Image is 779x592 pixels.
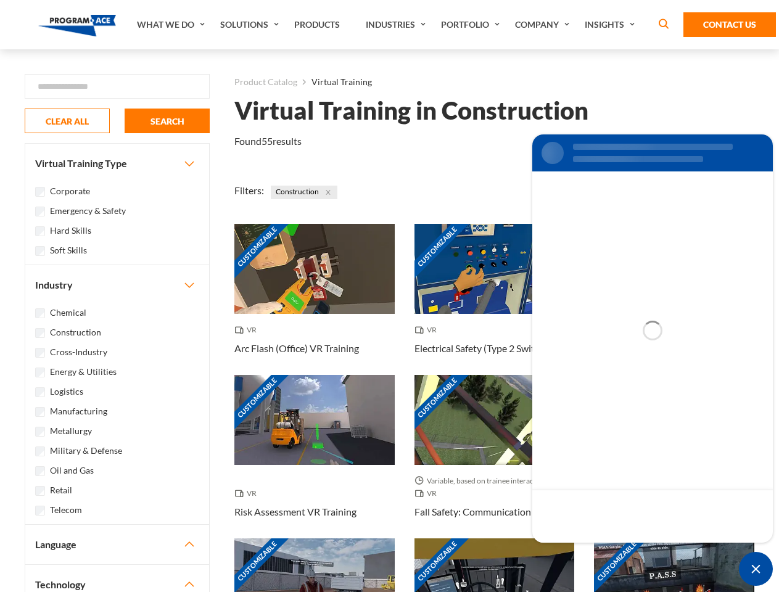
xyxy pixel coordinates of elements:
input: Hard Skills [35,226,45,236]
label: Chemical [50,306,86,319]
span: Minimize live chat window [739,552,773,586]
nav: breadcrumb [234,74,754,90]
input: Manufacturing [35,407,45,417]
span: Construction [271,186,337,199]
label: Energy & Utilities [50,365,117,379]
label: Hard Skills [50,224,91,237]
input: Military & Defense [35,446,45,456]
label: Metallurgy [50,424,92,438]
span: Variable, based on trainee interaction with each section. [414,475,575,487]
a: Product Catalog [234,74,297,90]
span: Filters: [234,184,264,196]
span: VR [414,487,442,499]
a: Customizable Thumbnail - Fall Safety: Communication Towers VR Training Variable, based on trainee... [414,375,575,538]
label: Manufacturing [50,405,107,418]
button: Industry [25,265,209,305]
button: Close [321,186,335,199]
input: Retail [35,486,45,496]
span: VR [234,487,262,499]
input: Energy & Utilities [35,368,45,377]
iframe: SalesIQ Chat Window [529,131,776,546]
span: VR [414,324,442,336]
input: Cross-Industry [35,348,45,358]
input: Construction [35,328,45,338]
li: Virtual Training [297,74,372,90]
button: Language [25,525,209,564]
input: Emergency & Safety [35,207,45,216]
img: Program-Ace [38,15,117,36]
label: Oil and Gas [50,464,94,477]
em: 55 [262,135,273,147]
a: Contact Us [683,12,776,37]
input: Logistics [35,387,45,397]
button: Virtual Training Type [25,144,209,183]
label: Corporate [50,184,90,198]
label: Military & Defense [50,444,122,458]
p: Found results [234,134,302,149]
h3: Fall Safety: Communication Towers VR Training [414,504,575,519]
label: Logistics [50,385,83,398]
h3: Risk Assessment VR Training [234,504,357,519]
a: Customizable Thumbnail - Arc Flash (Office) VR Training VR Arc Flash (Office) VR Training [234,224,395,375]
span: VR [234,324,262,336]
label: Soft Skills [50,244,87,257]
label: Construction [50,326,101,339]
button: CLEAR ALL [25,109,110,133]
h1: Virtual Training in Construction [234,100,588,121]
h3: Arc Flash (Office) VR Training [234,341,359,356]
input: Soft Skills [35,246,45,256]
input: Metallurgy [35,427,45,437]
div: Chat Widget [739,552,773,586]
input: Telecom [35,506,45,516]
a: Customizable Thumbnail - Electrical Safety (Type 2 Switchgear) VR Training VR Electrical Safety (... [414,224,575,375]
label: Cross-Industry [50,345,107,359]
label: Emergency & Safety [50,204,126,218]
input: Oil and Gas [35,466,45,476]
input: Corporate [35,187,45,197]
a: Customizable Thumbnail - Risk Assessment VR Training VR Risk Assessment VR Training [234,375,395,538]
label: Retail [50,483,72,497]
label: Telecom [50,503,82,517]
input: Chemical [35,308,45,318]
h3: Electrical Safety (Type 2 Switchgear) VR Training [414,341,575,356]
